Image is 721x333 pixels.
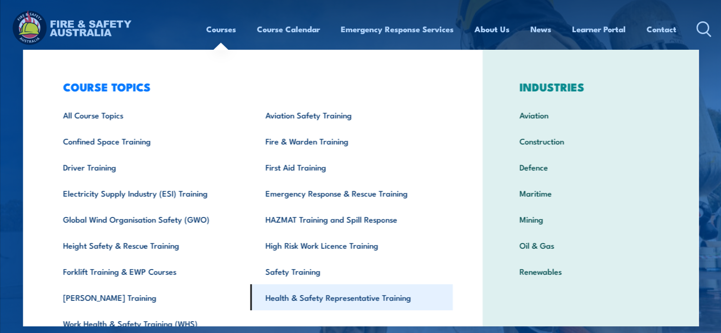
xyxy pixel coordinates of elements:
a: Emergency Response & Rescue Training [250,180,453,206]
a: HAZMAT Training and Spill Response [250,206,453,232]
a: Confined Space Training [48,128,250,154]
a: Contact [647,17,676,42]
a: Renewables [504,258,676,284]
h3: INDUSTRIES [504,80,676,93]
a: Maritime [504,180,676,206]
a: Height Safety & Rescue Training [48,232,250,258]
a: Aviation Safety Training [250,102,453,128]
a: Electricity Supply Industry (ESI) Training [48,180,250,206]
a: First Aid Training [250,154,453,180]
a: Mining [504,206,676,232]
a: Global Wind Organisation Safety (GWO) [48,206,250,232]
a: Defence [504,154,676,180]
a: News [530,17,551,42]
a: [PERSON_NAME] Training [48,284,250,310]
a: Driver Training [48,154,250,180]
a: About Us [475,17,510,42]
a: Emergency Response Services [341,17,454,42]
a: Forklift Training & EWP Courses [48,258,250,284]
a: Fire & Warden Training [250,128,453,154]
a: High Risk Work Licence Training [250,232,453,258]
a: Health & Safety Representative Training [250,284,453,310]
a: Aviation [504,102,676,128]
a: Oil & Gas [504,232,676,258]
a: Learner Portal [572,17,626,42]
a: Courses [206,17,236,42]
a: Course Calendar [257,17,320,42]
a: All Course Topics [48,102,250,128]
a: Safety Training [250,258,453,284]
h3: COURSE TOPICS [48,80,453,93]
a: Construction [504,128,676,154]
